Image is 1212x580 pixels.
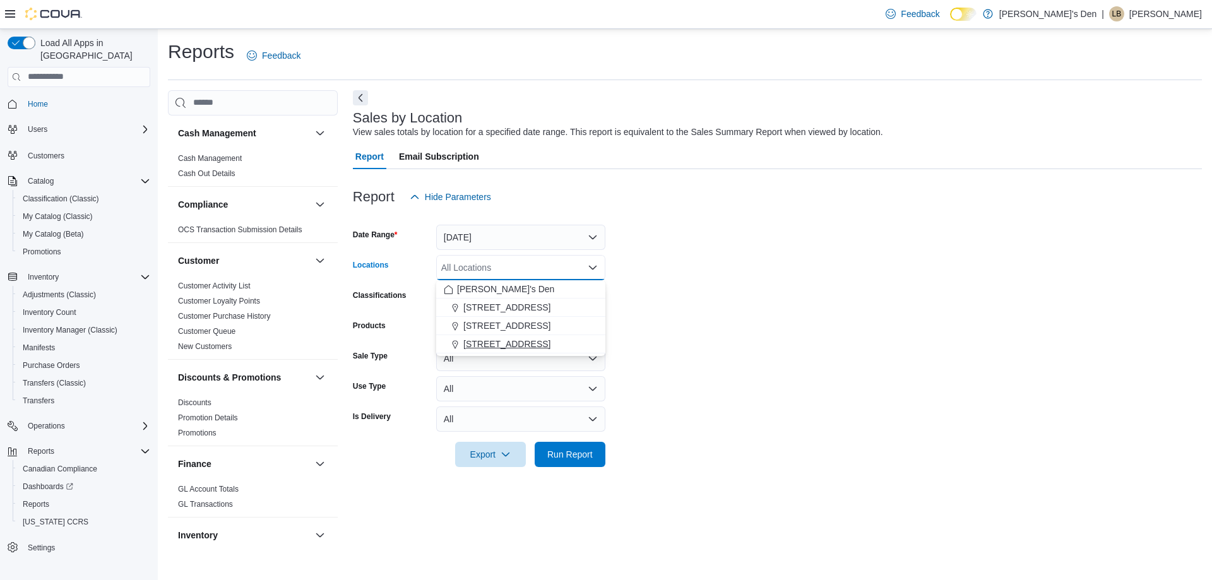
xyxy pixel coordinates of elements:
button: [STREET_ADDRESS] [436,317,605,335]
span: My Catalog (Beta) [23,229,84,239]
div: Discounts & Promotions [168,395,338,446]
button: Purchase Orders [13,357,155,374]
button: Finance [312,456,328,471]
a: Promotions [178,429,217,437]
a: Classification (Classic) [18,191,104,206]
h1: Reports [168,39,234,64]
h3: Report [353,189,395,204]
a: Inventory Manager (Classic) [18,323,122,338]
button: Compliance [312,197,328,212]
h3: Inventory [178,529,218,542]
button: My Catalog (Beta) [13,225,155,243]
button: Hide Parameters [405,184,496,210]
label: Classifications [353,290,407,300]
a: Customer Activity List [178,281,251,290]
div: Finance [168,482,338,517]
span: My Catalog (Beta) [18,227,150,242]
button: Adjustments (Classic) [13,286,155,304]
button: Discounts & Promotions [312,370,328,385]
span: Transfers (Classic) [18,376,150,391]
span: Home [28,99,48,109]
button: Discounts & Promotions [178,371,310,384]
span: Reports [18,497,150,512]
button: [US_STATE] CCRS [13,513,155,531]
p: [PERSON_NAME] [1129,6,1202,21]
span: Dashboards [23,482,73,492]
span: Export [463,442,518,467]
span: Inventory Count [18,305,150,320]
div: Lorraine Bazley [1109,6,1124,21]
button: Inventory [23,269,64,285]
button: Inventory Count [13,304,155,321]
button: Inventory Manager (Classic) [13,321,155,339]
a: GL Account Totals [178,485,239,494]
button: Close list of options [588,263,598,273]
h3: Discounts & Promotions [178,371,281,384]
button: Inventory [178,529,310,542]
a: Discounts [178,398,211,407]
span: Discounts [178,398,211,408]
span: Load All Apps in [GEOGRAPHIC_DATA] [35,37,150,62]
button: Finance [178,458,310,470]
button: Users [23,122,52,137]
span: Settings [28,543,55,553]
span: GL Account Totals [178,484,239,494]
a: Transfers (Classic) [18,376,91,391]
span: Inventory [23,269,150,285]
button: Export [455,442,526,467]
span: Customers [23,147,150,163]
span: Customers [28,151,64,161]
span: Promotion Details [178,413,238,423]
button: Cash Management [312,126,328,141]
button: Operations [3,417,155,435]
span: Purchase Orders [23,360,80,370]
span: [PERSON_NAME]'s Den [457,283,554,295]
span: [STREET_ADDRESS] [463,319,550,332]
button: Catalog [3,172,155,190]
span: Customer Loyalty Points [178,296,260,306]
button: Catalog [23,174,59,189]
img: Cova [25,8,82,20]
a: Dashboards [13,478,155,495]
button: All [436,346,605,371]
span: Customer Activity List [178,281,251,291]
span: Inventory Manager (Classic) [18,323,150,338]
button: My Catalog (Classic) [13,208,155,225]
span: [STREET_ADDRESS] [463,338,550,350]
button: All [436,376,605,401]
a: My Catalog (Classic) [18,209,98,224]
span: Adjustments (Classic) [23,290,96,300]
button: Home [3,95,155,113]
span: [US_STATE] CCRS [23,517,88,527]
a: Transfers [18,393,59,408]
a: Customer Loyalty Points [178,297,260,305]
span: My Catalog (Classic) [18,209,150,224]
label: Sale Type [353,351,388,361]
a: [US_STATE] CCRS [18,514,93,530]
a: New Customers [178,342,232,351]
span: Inventory Count [23,307,76,317]
div: View sales totals by location for a specified date range. This report is equivalent to the Sales ... [353,126,883,139]
span: Customer Queue [178,326,235,336]
span: Reports [23,444,150,459]
button: Users [3,121,155,138]
button: Manifests [13,339,155,357]
span: Promotions [178,428,217,438]
label: Date Range [353,230,398,240]
a: Promotion Details [178,413,238,422]
button: Transfers [13,392,155,410]
label: Locations [353,260,389,270]
a: Manifests [18,340,60,355]
span: Reports [28,446,54,456]
a: GL Transactions [178,500,233,509]
button: Reports [23,444,59,459]
span: Cash Out Details [178,169,235,179]
span: Report [355,144,384,169]
span: New Customers [178,341,232,352]
button: Run Report [535,442,605,467]
span: Cash Management [178,153,242,163]
a: Home [23,97,53,112]
label: Is Delivery [353,411,391,422]
a: Inventory Count [18,305,81,320]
